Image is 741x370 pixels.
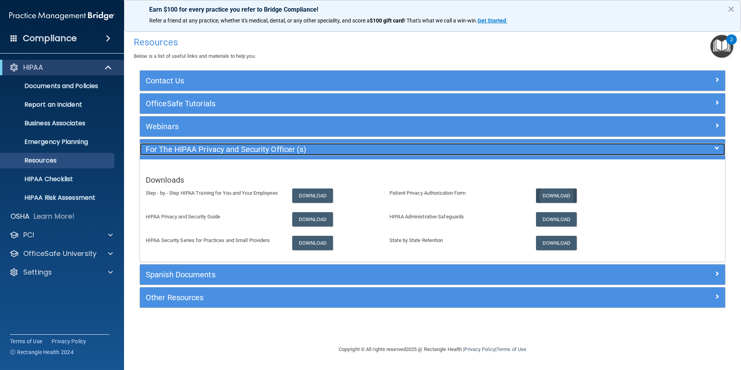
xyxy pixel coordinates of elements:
a: For The HIPAA Privacy and Security Officer (s) [146,143,719,156]
span: Refer a friend at any practice, whether it's medical, dental, or any other speciality, and score a [149,17,370,24]
p: HIPAA Privacy and Security Guide [146,212,281,221]
strong: Get Started [477,17,506,24]
p: Documents and Policies [5,82,111,90]
strong: $100 gift card [370,17,404,24]
a: Settings [9,268,113,277]
p: HIPAA Checklist [5,175,111,183]
p: Earn $100 for every practice you refer to Bridge Compliance! [149,6,716,13]
p: OfficeSafe University [23,249,97,258]
a: OfficeSafe Tutorials [146,97,719,110]
a: Terms of Use [496,346,526,352]
p: HIPAA [23,63,43,72]
p: PCI [23,230,34,240]
p: Step - by - Step HIPAA Training for You and Your Employees [146,188,281,198]
a: Spanish Documents [146,268,719,281]
h4: Resources [134,37,731,47]
a: Privacy Policy [52,337,86,345]
a: Download [536,188,577,203]
p: Business Associates [5,119,111,127]
span: Below is a list of useful links and materials to help you. [134,53,256,59]
div: Copyright © All rights reserved 2025 @ Rectangle Health | | [291,337,574,362]
p: Patient Privacy Authorization Form [389,188,524,198]
p: Learn More! [34,212,75,221]
a: OfficeSafe University [9,249,113,258]
img: PMB logo [9,8,115,24]
a: Get Started [477,17,507,24]
h5: Other Resources [146,293,573,302]
h5: Downloads [146,176,719,184]
button: Close [727,3,735,15]
a: Privacy Policy [464,346,495,352]
p: HIPAA Administrative Safeguards [389,212,524,221]
a: Download [536,236,577,250]
h5: Spanish Documents [146,270,573,279]
a: Download [292,188,333,203]
div: 2 [730,40,733,50]
h5: OfficeSafe Tutorials [146,99,573,108]
p: OSHA [10,212,30,221]
a: PCI [9,230,113,240]
a: Other Resources [146,291,719,304]
p: HIPAA Security Series for Practices and Small Providers [146,236,281,245]
h5: For The HIPAA Privacy and Security Officer (s) [146,145,573,154]
a: Webinars [146,120,719,133]
h5: Webinars [146,122,573,131]
p: HIPAA Risk Assessment [5,194,111,202]
h4: Compliance [23,33,77,44]
p: Resources [5,157,111,164]
span: ! That's what we call a win-win. [404,17,477,24]
a: HIPAA [9,63,112,72]
a: Download [536,212,577,226]
span: Ⓒ Rectangle Health 2024 [10,348,74,356]
p: Report an Incident [5,101,111,109]
a: Terms of Use [10,337,42,345]
button: Open Resource Center, 2 new notifications [710,35,733,58]
h5: Contact Us [146,76,573,85]
a: Contact Us [146,74,719,87]
p: Emergency Planning [5,138,111,146]
a: Download [292,212,333,226]
p: State by State Retention [389,236,524,245]
p: Settings [23,268,52,277]
a: Download [292,236,333,250]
